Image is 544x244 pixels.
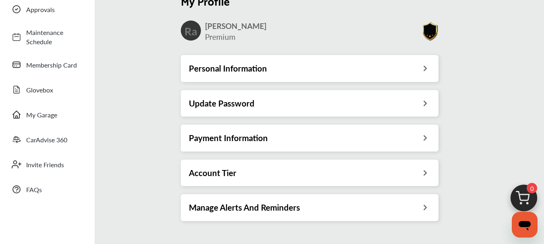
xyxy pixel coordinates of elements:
[189,133,268,143] h3: Payment Information
[26,185,83,194] span: FAQs
[422,22,439,41] img: Premiumbadge.10c2a128.svg
[26,85,83,94] span: Glovebox
[512,212,538,238] iframe: Botón para iniciar la ventana de mensajería
[189,202,300,213] h3: Manage Alerts And Reminders
[26,110,83,119] span: My Garage
[26,60,83,70] span: Membership Card
[205,21,267,31] span: [PERSON_NAME]
[7,24,87,50] a: Maintenance Schedule
[184,24,197,38] h2: Ra
[7,104,87,125] a: My Garage
[505,181,543,219] img: cart_icon.3d0951e8.svg
[26,135,83,144] span: CarAdvise 360
[7,79,87,100] a: Glovebox
[205,31,236,42] span: Premium
[7,54,87,75] a: Membership Card
[26,160,83,169] span: Invite Friends
[189,63,267,74] h3: Personal Information
[7,129,87,150] a: CarAdvise 360
[7,179,87,200] a: FAQs
[527,183,537,193] span: 0
[26,5,83,14] span: Approvals
[189,168,236,178] h3: Account Tier
[26,28,83,46] span: Maintenance Schedule
[189,98,254,109] h3: Update Password
[7,154,87,175] a: Invite Friends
